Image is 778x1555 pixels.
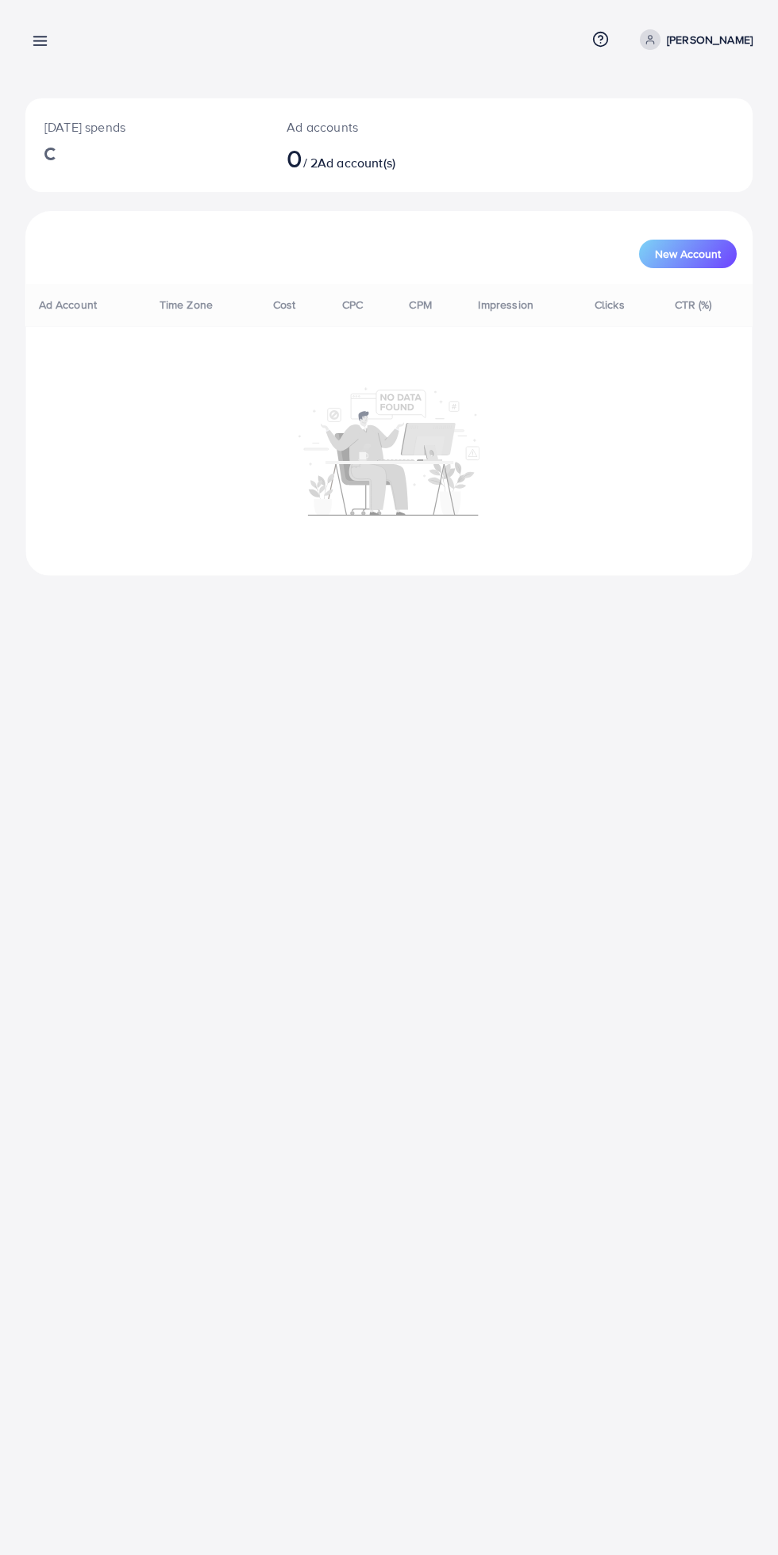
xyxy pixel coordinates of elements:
p: Ad accounts [287,117,430,136]
span: Ad account(s) [318,154,395,171]
button: New Account [639,240,737,268]
h2: / 2 [287,143,430,173]
span: New Account [655,248,721,259]
a: [PERSON_NAME] [634,29,753,50]
span: 0 [287,140,302,176]
p: [PERSON_NAME] [667,30,753,49]
p: [DATE] spends [44,117,248,136]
